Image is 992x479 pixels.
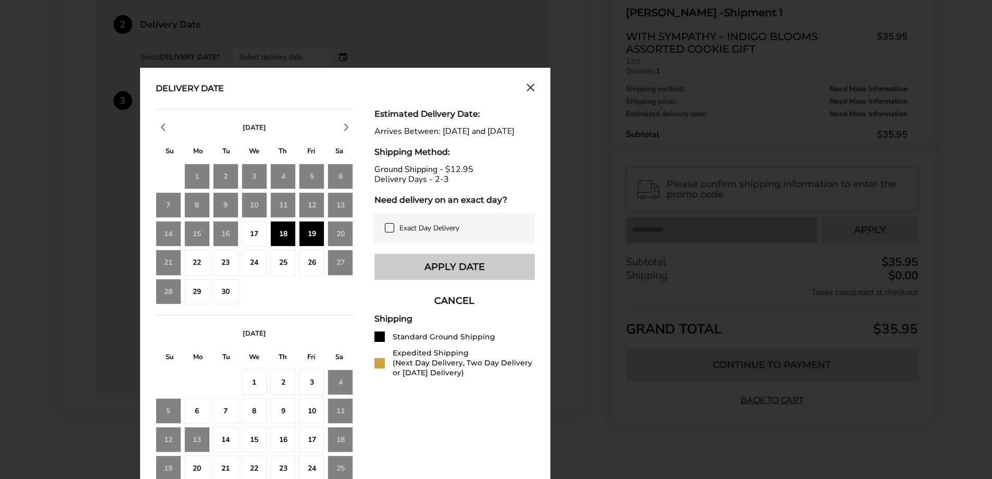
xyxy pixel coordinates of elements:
[184,350,212,366] div: M
[156,83,224,95] div: Delivery Date
[325,144,353,161] div: S
[238,123,270,132] button: [DATE]
[374,314,535,324] div: Shipping
[393,332,495,342] div: Standard Ground Shipping
[156,144,184,161] div: S
[374,127,535,137] div: Arrives Between: [DATE] and [DATE]
[269,350,297,366] div: T
[240,350,268,366] div: W
[156,350,184,366] div: S
[374,147,535,157] div: Shipping Method:
[374,288,535,314] button: CANCEL
[374,195,535,205] div: Need delivery on an exact day?
[325,350,353,366] div: S
[212,144,240,161] div: T
[297,350,325,366] div: F
[393,348,535,378] div: Expedited Shipping (Next Day Delivery, Two Day Delivery or [DATE] Delivery)
[269,144,297,161] div: T
[238,329,270,338] button: [DATE]
[374,109,535,119] div: Estimated Delivery Date:
[374,254,535,280] button: Apply Date
[374,165,535,185] div: Ground Shipping - $12.95 Delivery Days - 2-3
[399,223,459,233] span: Exact Day Delivery
[212,350,240,366] div: T
[184,144,212,161] div: M
[526,83,535,95] button: Close calendar
[297,144,325,161] div: F
[243,329,266,338] span: [DATE]
[240,144,268,161] div: W
[243,123,266,132] span: [DATE]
